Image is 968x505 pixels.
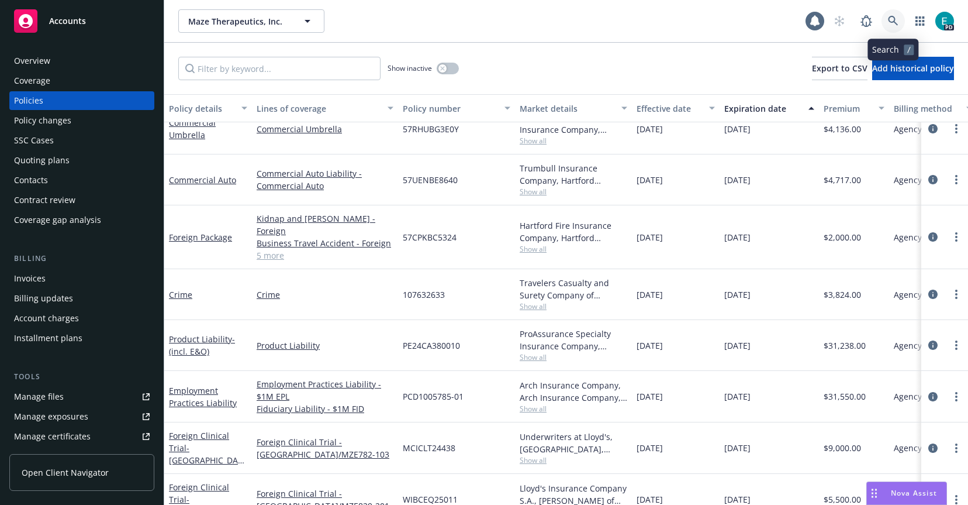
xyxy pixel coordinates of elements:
button: Policy details [164,94,252,122]
span: Export to CSV [812,63,867,74]
a: Manage exposures [9,407,154,426]
a: Foreign Clinical Trial - [GEOGRAPHIC_DATA]/MZE782-103 [257,436,393,461]
div: SSC Cases [14,131,54,150]
a: Quoting plans [9,151,154,170]
span: PCD1005785-01 [403,390,464,403]
div: Policy number [403,102,497,115]
a: Kidnap and [PERSON_NAME] - Foreign [257,212,393,237]
div: Hartford Fire Insurance Company, Hartford Insurance Group [520,219,627,244]
a: more [949,338,963,352]
a: Product Liability [169,334,235,357]
span: 57RHUBG3E0Y [403,123,459,135]
div: Contacts [14,171,48,190]
a: Report a Bug [855,9,878,33]
div: Account charges [14,309,79,328]
span: [DATE] [637,231,663,243]
div: Drag to move [867,482,881,504]
a: Policy changes [9,111,154,130]
span: $9,000.00 [824,442,861,454]
span: PE24CA380010 [403,339,460,352]
div: Policies [14,91,43,110]
div: Coverage gap analysis [14,211,101,229]
span: 107632633 [403,288,445,301]
div: Billing [9,253,154,264]
button: Maze Therapeutics, Inc. [178,9,324,33]
span: Agency - Pay in full [894,442,968,454]
span: Maze Therapeutics, Inc. [188,15,289,28]
span: Show all [520,301,627,311]
div: Lines of coverage [257,102,381,115]
button: Effective date [632,94,720,122]
div: Policy details [169,102,234,115]
a: Commercial Auto Liability - Commercial Auto [257,167,393,192]
a: Invoices [9,269,154,288]
span: [DATE] [637,339,663,352]
a: Foreign Package [169,232,232,243]
div: Manage exposures [14,407,88,426]
span: $3,824.00 [824,288,861,301]
span: [DATE] [724,231,751,243]
a: Policies [9,91,154,110]
a: circleInformation [926,122,940,136]
a: Contract review [9,191,154,209]
a: Employment Practices Liability [169,385,237,408]
div: Manage files [14,387,64,406]
a: Billing updates [9,289,154,308]
a: Fiduciary Liability - $1M FID [257,403,393,415]
a: Product Liability [257,339,393,352]
span: $4,717.00 [824,174,861,186]
span: $31,238.00 [824,339,866,352]
a: SSC Cases [9,131,154,150]
span: Show inactive [388,63,432,73]
a: more [949,122,963,136]
a: Switch app [908,9,932,33]
a: Manage certificates [9,427,154,446]
div: Expiration date [724,102,801,115]
a: Account charges [9,309,154,328]
span: Show all [520,187,627,197]
a: Crime [169,289,192,300]
div: Hartford Casualty Insurance Company, Hartford Insurance Group [520,111,627,136]
button: Policy number [398,94,515,122]
div: Coverage [14,71,50,90]
span: [DATE] [724,174,751,186]
a: circleInformation [926,441,940,455]
a: Employment Practices Liability - $1M EPL [257,378,393,403]
a: Installment plans [9,329,154,348]
span: Agency - Pay in full [894,390,968,403]
a: more [949,173,963,187]
span: [DATE] [637,442,663,454]
span: Agency - Pay in full [894,288,968,301]
span: [DATE] [724,339,751,352]
span: $2,000.00 [824,231,861,243]
img: photo [935,12,954,30]
div: ProAssurance Specialty Insurance Company, Medmarc [520,328,627,352]
div: Manage certificates [14,427,91,446]
a: more [949,390,963,404]
a: Foreign Clinical Trial [169,430,243,478]
a: Accounts [9,5,154,37]
a: Contacts [9,171,154,190]
a: Manage files [9,387,154,406]
a: circleInformation [926,338,940,352]
a: Coverage gap analysis [9,211,154,229]
div: Installment plans [14,329,82,348]
span: 57UENBE8640 [403,174,458,186]
span: MCICLT24438 [403,442,455,454]
div: Invoices [14,269,46,288]
a: circleInformation [926,230,940,244]
button: Premium [819,94,889,122]
span: Add historical policy [872,63,954,74]
a: circleInformation [926,390,940,404]
a: Search [881,9,905,33]
span: $31,550.00 [824,390,866,403]
span: Nova Assist [891,488,937,498]
span: Show all [520,244,627,254]
span: Agency - Pay in full [894,339,968,352]
div: Effective date [637,102,702,115]
a: 5 more [257,249,393,262]
span: [DATE] [724,288,751,301]
div: Premium [824,102,872,115]
div: Tools [9,371,154,383]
